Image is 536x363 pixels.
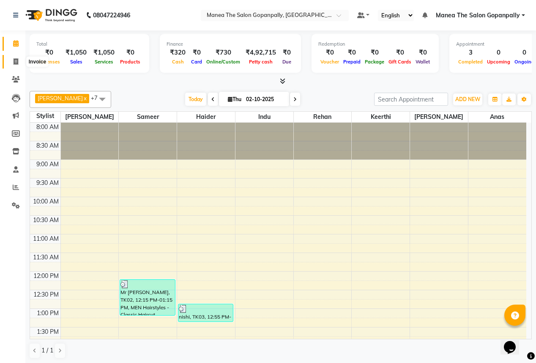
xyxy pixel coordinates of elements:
[468,112,526,122] span: anas
[436,11,520,20] span: Manea The Salon Gopanpally
[456,59,485,65] span: Completed
[32,290,60,299] div: 12:30 PM
[410,112,468,122] span: [PERSON_NAME]
[386,59,413,65] span: Gift Cards
[68,59,85,65] span: Sales
[189,59,204,65] span: Card
[27,57,48,67] div: Invoice
[93,59,115,65] span: Services
[118,48,142,58] div: ₹0
[167,41,294,48] div: Finance
[178,304,233,322] div: nishi, TK03, 12:55 PM-01:25 PM, MEN Hairstyles - Creative Haircut (₹400)
[36,41,142,48] div: Total
[31,197,60,206] div: 10:00 AM
[500,329,528,355] iframe: chat widget
[38,95,83,102] span: [PERSON_NAME]
[280,59,293,65] span: Due
[279,48,294,58] div: ₹0
[118,59,142,65] span: Products
[41,346,53,355] span: 1 / 1
[32,272,60,280] div: 12:00 PM
[318,48,341,58] div: ₹0
[36,48,62,58] div: ₹0
[90,48,118,58] div: ₹1,050
[35,160,60,169] div: 9:00 AM
[62,48,90,58] div: ₹1,050
[31,216,60,225] div: 10:30 AM
[352,112,410,122] span: keerthi
[413,59,432,65] span: Wallet
[456,48,485,58] div: 3
[226,96,243,102] span: Thu
[242,48,279,58] div: ₹4,92,715
[455,96,480,102] span: ADD NEW
[363,48,386,58] div: ₹0
[31,234,60,243] div: 11:00 AM
[83,95,87,102] a: x
[485,59,512,65] span: Upcoming
[318,41,432,48] div: Redemption
[170,59,186,65] span: Cash
[119,112,177,122] span: sameer
[30,112,60,121] div: Stylist
[247,59,275,65] span: Petty cash
[243,93,286,106] input: 2025-10-02
[31,253,60,262] div: 11:30 AM
[177,112,235,122] span: Haider
[167,48,189,58] div: ₹320
[453,93,482,105] button: ADD NEW
[35,327,60,336] div: 1:30 PM
[341,48,363,58] div: ₹0
[485,48,512,58] div: 0
[374,93,448,106] input: Search Appointment
[235,112,293,122] span: indu
[91,94,104,101] span: +7
[363,59,386,65] span: Package
[341,59,363,65] span: Prepaid
[35,179,60,187] div: 9:30 AM
[204,59,242,65] span: Online/Custom
[93,3,130,27] b: 08047224946
[22,3,79,27] img: logo
[120,280,175,315] div: Mr [PERSON_NAME], TK02, 12:15 PM-01:15 PM, MEN Hairstyles - Classic Haircut (₹280),MEN Hairstyles...
[61,112,119,122] span: [PERSON_NAME]
[204,48,242,58] div: ₹730
[294,112,352,122] span: rehan
[189,48,204,58] div: ₹0
[35,123,60,132] div: 8:00 AM
[185,93,206,106] span: Today
[386,48,413,58] div: ₹0
[413,48,432,58] div: ₹0
[318,59,341,65] span: Voucher
[35,141,60,150] div: 8:30 AM
[35,309,60,318] div: 1:00 PM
